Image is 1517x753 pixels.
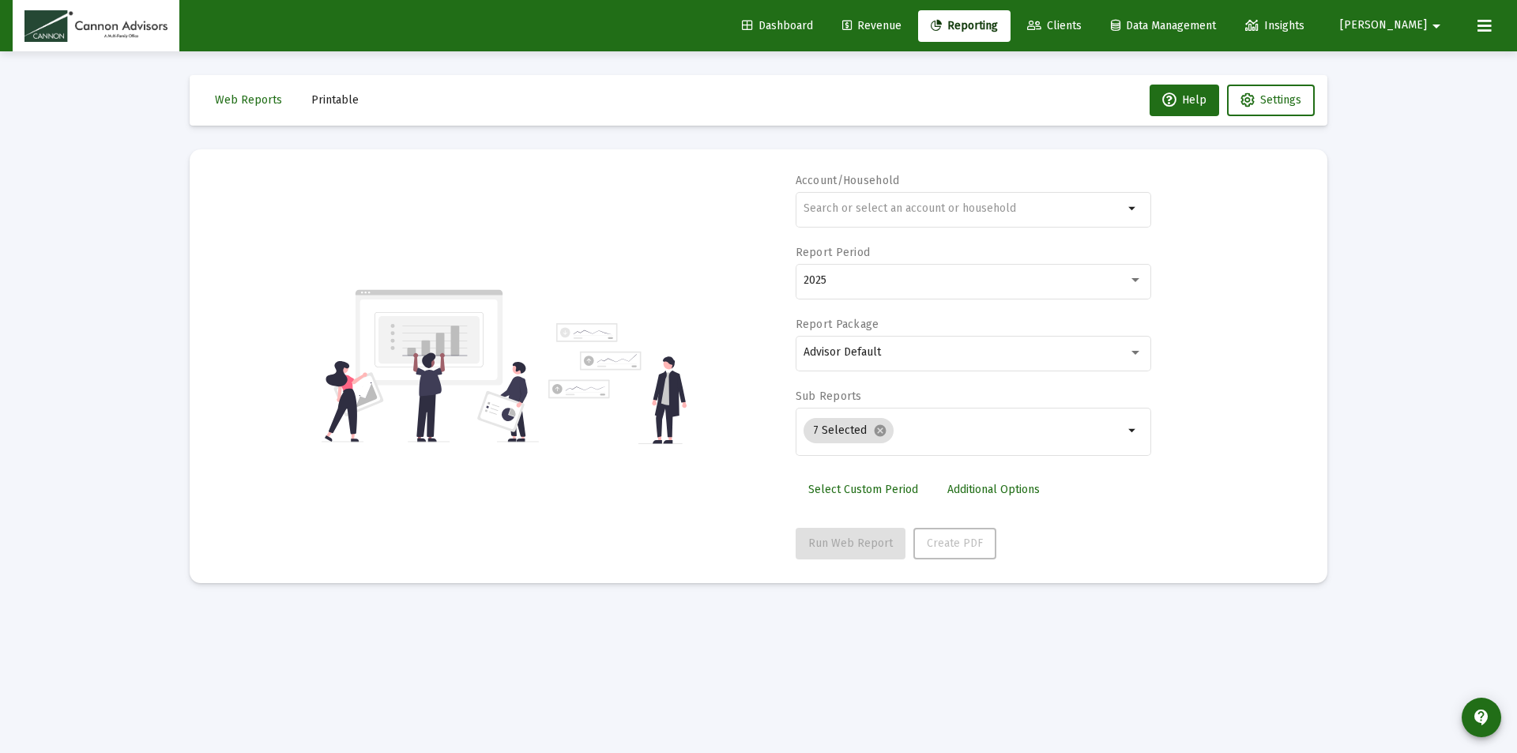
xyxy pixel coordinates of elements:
span: Create PDF [927,537,983,550]
a: Insights [1233,10,1317,42]
mat-icon: contact_support [1472,708,1491,727]
mat-icon: arrow_drop_down [1124,421,1142,440]
mat-chip-list: Selection [804,415,1124,446]
button: Printable [299,85,371,116]
span: Data Management [1111,19,1216,32]
span: Revenue [842,19,902,32]
span: Advisor Default [804,345,881,359]
button: Run Web Report [796,528,905,559]
button: Settings [1227,85,1315,116]
img: reporting-alt [548,323,687,444]
button: Web Reports [202,85,295,116]
label: Sub Reports [796,390,862,403]
mat-icon: cancel [873,424,887,438]
span: Help [1162,93,1206,107]
span: Additional Options [947,483,1040,496]
span: Printable [311,93,359,107]
span: Dashboard [742,19,813,32]
span: Select Custom Period [808,483,918,496]
img: reporting [322,288,539,444]
a: Reporting [918,10,1011,42]
span: Insights [1245,19,1304,32]
label: Account/Household [796,174,900,187]
mat-chip: 7 Selected [804,418,894,443]
span: [PERSON_NAME] [1340,19,1427,32]
button: Create PDF [913,528,996,559]
span: Run Web Report [808,537,893,550]
span: 2025 [804,273,826,287]
a: Dashboard [729,10,826,42]
input: Search or select an account or household [804,202,1124,215]
label: Report Package [796,318,879,331]
a: Clients [1014,10,1094,42]
a: Revenue [830,10,914,42]
a: Data Management [1098,10,1229,42]
mat-icon: arrow_drop_down [1124,199,1142,218]
span: Settings [1260,93,1301,107]
button: [PERSON_NAME] [1321,9,1465,41]
mat-icon: arrow_drop_down [1427,10,1446,42]
img: Dashboard [24,10,168,42]
label: Report Period [796,246,871,259]
span: Clients [1027,19,1082,32]
button: Help [1150,85,1219,116]
span: Reporting [931,19,998,32]
span: Web Reports [215,93,282,107]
